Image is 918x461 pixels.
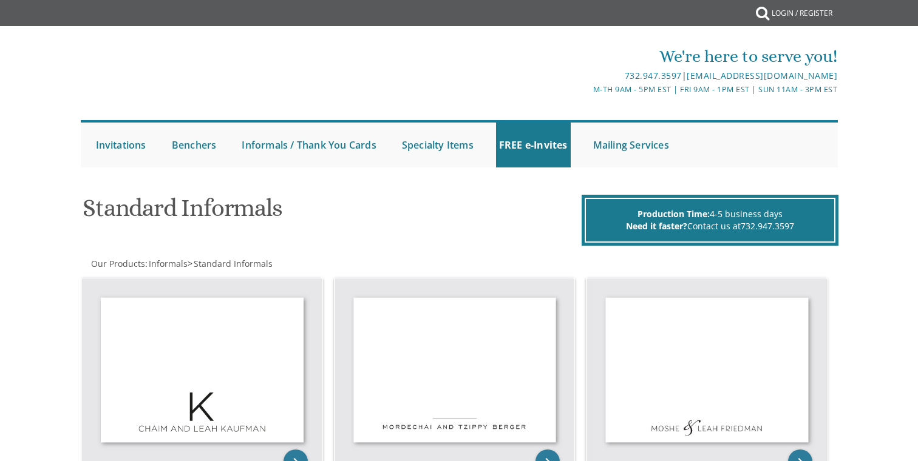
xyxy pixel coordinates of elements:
div: 4-5 business days Contact us at [585,198,835,243]
a: Invitations [93,123,149,167]
h1: Standard Informals [83,195,578,231]
a: Standard Informals [192,258,273,269]
span: Production Time: [637,208,710,220]
a: Our Products [90,258,145,269]
a: Informals [148,258,188,269]
a: Informals / Thank You Cards [239,123,379,167]
a: Specialty Items [399,123,477,167]
span: > [188,258,273,269]
div: : [81,258,460,270]
a: Mailing Services [590,123,672,167]
a: FREE e-Invites [496,123,571,167]
a: [EMAIL_ADDRESS][DOMAIN_NAME] [687,70,837,81]
div: We're here to serve you! [333,44,837,69]
span: Informals [149,258,188,269]
span: Standard Informals [194,258,273,269]
span: Need it faster? [626,220,687,232]
a: 732.947.3597 [625,70,682,81]
a: Benchers [169,123,220,167]
div: | [333,69,837,83]
div: M-Th 9am - 5pm EST | Fri 9am - 1pm EST | Sun 11am - 3pm EST [333,83,837,96]
a: 732.947.3597 [741,220,794,232]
